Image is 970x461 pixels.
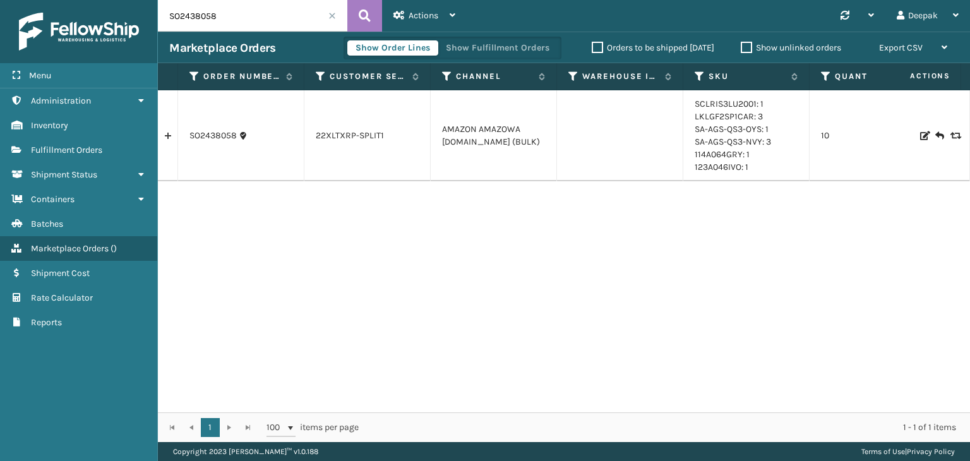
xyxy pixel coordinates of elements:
[31,120,68,131] span: Inventory
[203,71,280,82] label: Order Number
[169,40,275,56] h3: Marketplace Orders
[695,149,750,160] a: 114A064GRY: 1
[861,447,905,456] a: Terms of Use
[582,71,659,82] label: Warehouse Information
[29,70,51,81] span: Menu
[695,136,771,147] a: SA-AGS-QS3-NVY: 3
[861,442,955,461] div: |
[31,219,63,229] span: Batches
[31,194,75,205] span: Containers
[695,111,763,122] a: LKLGF2SP1CAR: 3
[907,447,955,456] a: Privacy Policy
[592,42,714,53] label: Orders to be shipped [DATE]
[173,442,318,461] p: Copyright 2023 [PERSON_NAME]™ v 1.0.188
[810,90,936,181] td: 10
[935,129,943,142] i: Create Return Label
[31,169,97,180] span: Shipment Status
[870,66,958,87] span: Actions
[31,268,90,278] span: Shipment Cost
[31,243,109,254] span: Marketplace Orders
[304,90,431,181] td: 22XLTXRP-SPLIT1
[31,317,62,328] span: Reports
[330,71,406,82] label: Customer Service Order Number
[709,71,785,82] label: SKU
[741,42,841,53] label: Show unlinked orders
[438,40,558,56] button: Show Fulfillment Orders
[835,71,911,82] label: Quantity
[19,13,139,51] img: logo
[879,42,923,53] span: Export CSV
[920,131,928,140] i: Edit
[31,292,93,303] span: Rate Calculator
[31,95,91,106] span: Administration
[31,145,102,155] span: Fulfillment Orders
[376,421,956,434] div: 1 - 1 of 1 items
[266,421,285,434] span: 100
[266,418,359,437] span: items per page
[695,162,748,172] a: 123A046IVO: 1
[431,90,557,181] td: AMAZON AMAZOWA [DOMAIN_NAME] (BULK)
[409,10,438,21] span: Actions
[201,418,220,437] a: 1
[111,243,117,254] span: ( )
[347,40,438,56] button: Show Order Lines
[456,71,532,82] label: Channel
[950,131,958,140] i: Replace
[695,124,769,135] a: SA-AGS-QS3-OYS: 1
[189,129,237,142] a: SO2438058
[695,99,763,109] a: SCLRIS3LU2001: 1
